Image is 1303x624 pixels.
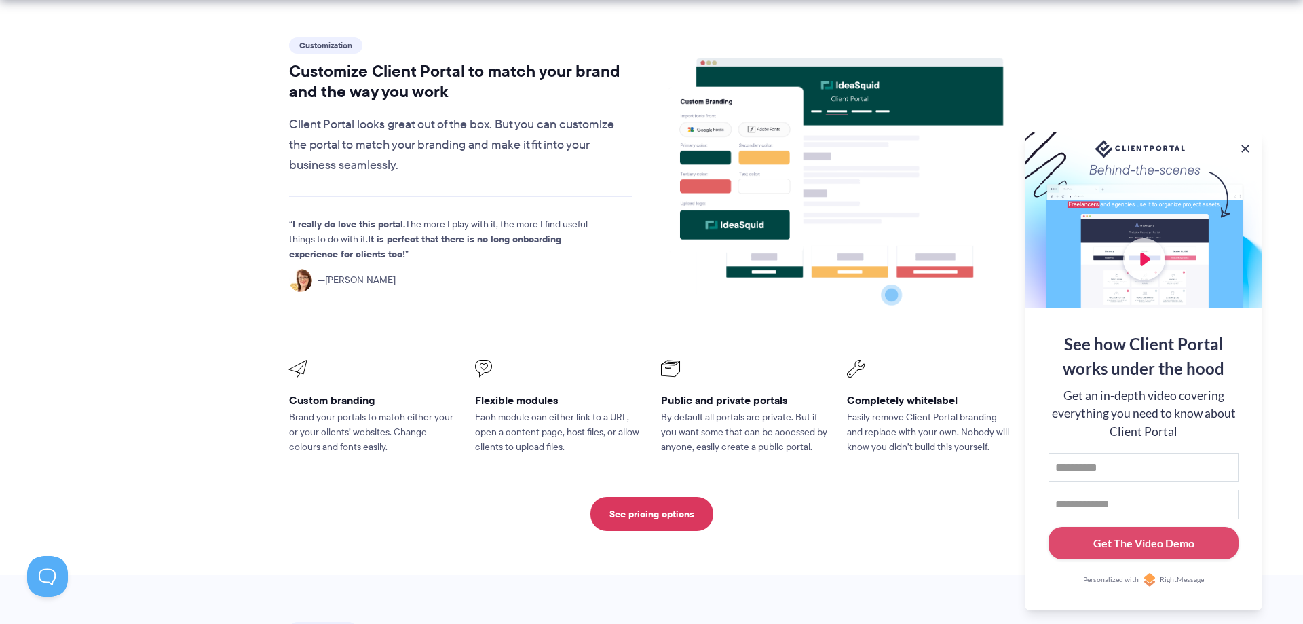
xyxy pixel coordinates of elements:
[1049,332,1239,381] div: See how Client Portal works under the hood
[1049,527,1239,560] button: Get The Video Demo
[289,232,561,261] strong: It is perfect that there is no long onboarding experience for clients too!
[292,217,405,232] strong: I really do love this portal.
[289,37,362,54] span: Customization
[1083,574,1139,585] span: Personalized with
[1160,574,1204,585] span: RightMessage
[590,497,713,531] a: See pricing options
[1143,573,1156,587] img: Personalized with RightMessage
[847,393,1014,407] h3: Completely whitelabel
[289,115,632,176] p: Client Portal looks great out of the box. But you can customize the portal to match your branding...
[1049,573,1239,587] a: Personalized withRightMessage
[289,61,632,102] h2: Customize Client Portal to match your brand and the way you work
[847,410,1014,455] p: Easily remove Client Portal branding and replace with your own. Nobody will know you didn’t build...
[289,217,608,262] p: The more I play with it, the more I find useful things to do with it.
[318,273,396,288] span: [PERSON_NAME]
[475,410,642,455] p: Each module can either link to a URL, open a content page, host files, or allow clients to upload...
[1049,387,1239,441] div: Get an in-depth video covering everything you need to know about Client Portal
[661,393,828,407] h3: Public and private portals
[475,393,642,407] h3: Flexible modules
[1093,535,1194,551] div: Get The Video Demo
[27,556,68,597] iframe: Toggle Customer Support
[289,393,456,407] h3: Custom branding
[289,410,456,455] p: Brand your portals to match either your or your clients’ websites. Change colours and fonts easily.
[661,410,828,455] p: By default all portals are private. But if you want some that can be accessed by anyone, easily c...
